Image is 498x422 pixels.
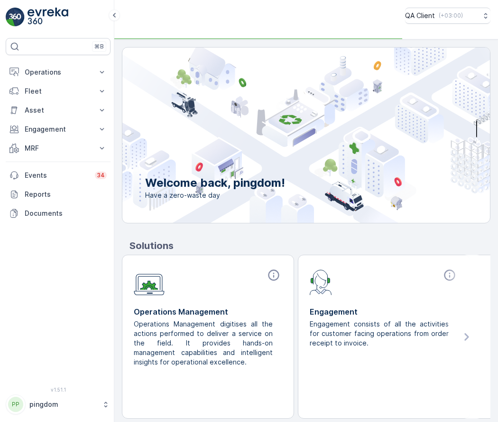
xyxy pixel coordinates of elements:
p: QA Client [405,11,435,20]
span: Have a zero-waste day [145,191,285,200]
img: city illustration [80,48,490,223]
button: PPpingdom [6,394,111,414]
img: logo_light-DOdMpM7g.png [28,8,68,27]
p: Operations Management digitises all the actions performed to deliver a service on the field. It p... [134,319,275,367]
button: MRF [6,139,111,158]
p: Events [25,171,89,180]
button: Asset [6,101,111,120]
a: Events34 [6,166,111,185]
p: Engagement [25,125,92,134]
span: v 1.51.1 [6,387,111,393]
p: MRF [25,144,92,153]
p: Documents [25,209,107,218]
p: Operations [25,67,92,77]
p: Asset [25,105,92,115]
button: QA Client(+03:00) [405,8,490,24]
p: Operations Management [134,306,282,317]
p: Solutions [129,239,490,253]
p: Engagement consists of all the activities for customer facing operations from order receipt to in... [310,319,451,348]
button: Fleet [6,82,111,101]
p: ⌘B [94,43,104,50]
img: module-icon [134,269,165,296]
p: 34 [97,172,105,179]
a: Documents [6,204,111,223]
p: Welcome back, pingdom! [145,175,285,191]
div: PP [8,397,23,412]
p: Engagement [310,306,458,317]
img: module-icon [310,269,332,295]
p: Reports [25,190,107,199]
a: Reports [6,185,111,204]
img: logo [6,8,25,27]
button: Operations [6,63,111,82]
p: pingdom [29,400,97,409]
button: Engagement [6,120,111,139]
p: Fleet [25,86,92,96]
p: ( +03:00 ) [439,12,463,19]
